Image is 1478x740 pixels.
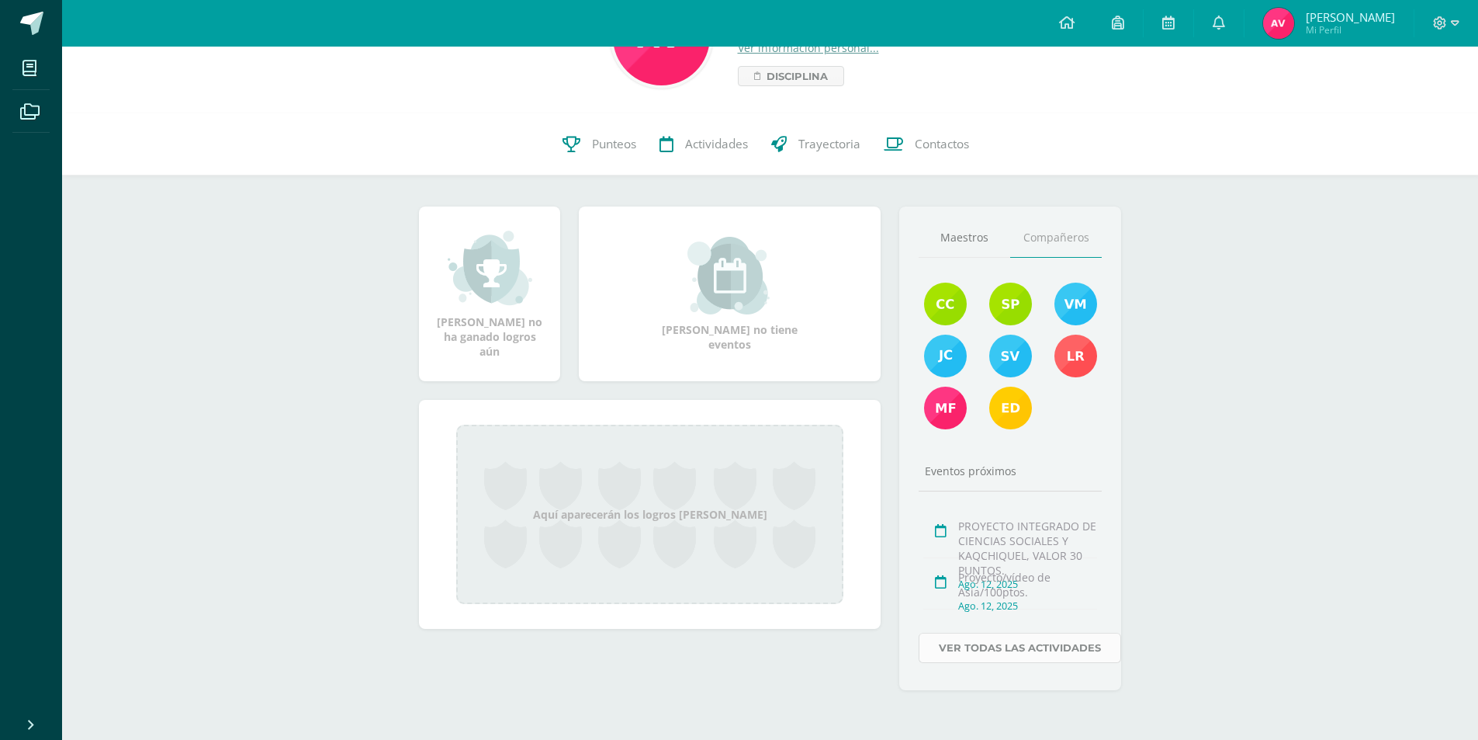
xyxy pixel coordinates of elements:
a: Punteos [551,113,648,175]
img: 75699f02ebbe33921b878d6fe2c1795a.png [1054,283,1097,325]
img: event_small.png [687,237,772,314]
img: ced31476d322677fd440734766d86b08.png [989,335,1032,377]
span: Trayectoria [798,136,860,152]
span: Mi Perfil [1306,23,1395,36]
img: 55fbf9a14847aa0b54969a30494ee2e9.png [1054,335,1097,377]
a: Disciplina [738,66,844,86]
a: Trayectoria [760,113,872,175]
img: d26b4d0f1eddfd4a20c55c65d9ca5050.png [989,283,1032,325]
div: [PERSON_NAME] no ha ganado logros aún [434,229,545,359]
img: achievement_small.png [448,229,532,307]
img: 0d1abc0000d8a5517041d26f1db02d25.png [924,335,967,377]
a: Actividades [648,113,760,175]
div: Ago. 12, 2025 [958,599,1097,613]
img: 5764c5400ba36e62aa43d80c3f1330a4.png [989,387,1032,429]
span: Actividades [685,136,748,152]
a: Contactos [872,113,981,175]
div: Proyecto/vídeo de Asia/100ptos. [958,570,1097,599]
span: Contactos [915,136,969,152]
div: Aquí aparecerán los logros [PERSON_NAME] [456,425,843,604]
a: Ver todas las actividades [919,633,1121,663]
div: PROYECTO INTEGRADO DE CIENCIAS SOCIALES Y KAQCHIQUEL, VALOR 30 PUNTOS. [958,519,1097,578]
a: Ver información personal... [738,40,879,55]
span: Disciplina [767,67,828,85]
span: Punteos [592,136,636,152]
a: Compañeros [1010,218,1102,258]
div: Eventos próximos [919,464,1102,478]
img: de98a5bcf83cb2b76108c8cb8dd04acc.png [924,283,967,325]
img: 6994207180a9dc3c77064de5d4d57ece.png [924,387,967,429]
div: [PERSON_NAME] no tiene eventos [652,237,808,352]
span: [PERSON_NAME] [1306,9,1395,25]
a: Maestros [919,218,1010,258]
img: b6ecd2750ae9dede85ec9754507fd4b1.png [1263,8,1294,39]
